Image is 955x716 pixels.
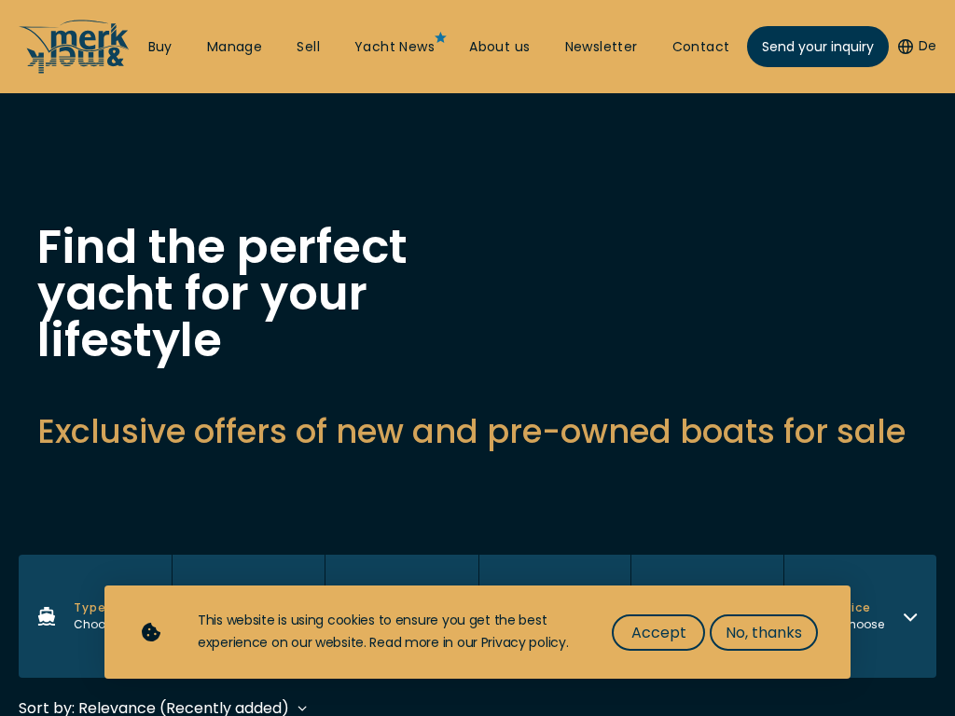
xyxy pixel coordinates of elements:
a: Newsletter [565,38,638,57]
a: Yacht News [354,38,435,57]
span: Accept [631,621,686,644]
span: Type [74,599,118,616]
div: This website is using cookies to ensure you get the best experience on our website. Read more in ... [198,610,574,654]
button: Accept [612,614,705,651]
span: Price [839,599,884,616]
h2: Exclusive offers of new and pre-owned boats for sale [37,408,918,454]
a: Manage [207,38,262,57]
button: YearChoose [478,555,631,678]
button: PriceChoose [783,555,936,678]
button: ConditionPre-owned,New, Stock [325,555,478,678]
div: Choose [839,616,884,633]
a: Send your inquiry [747,26,889,67]
button: BrandChoose [172,555,325,678]
button: No, thanks [710,614,818,651]
span: Condition [372,583,450,599]
a: Sell [297,38,320,57]
span: No, thanks [726,621,802,644]
button: TypeChoose [19,555,172,678]
h1: Find the perfect yacht for your lifestyle [37,224,410,364]
button: LengthChoose [630,555,783,678]
a: Privacy policy [481,633,566,652]
div: Choose [74,616,118,633]
a: Buy [148,38,173,57]
a: About us [469,38,530,57]
span: Send your inquiry [762,37,874,57]
a: Contact [672,38,730,57]
button: De [898,37,936,56]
